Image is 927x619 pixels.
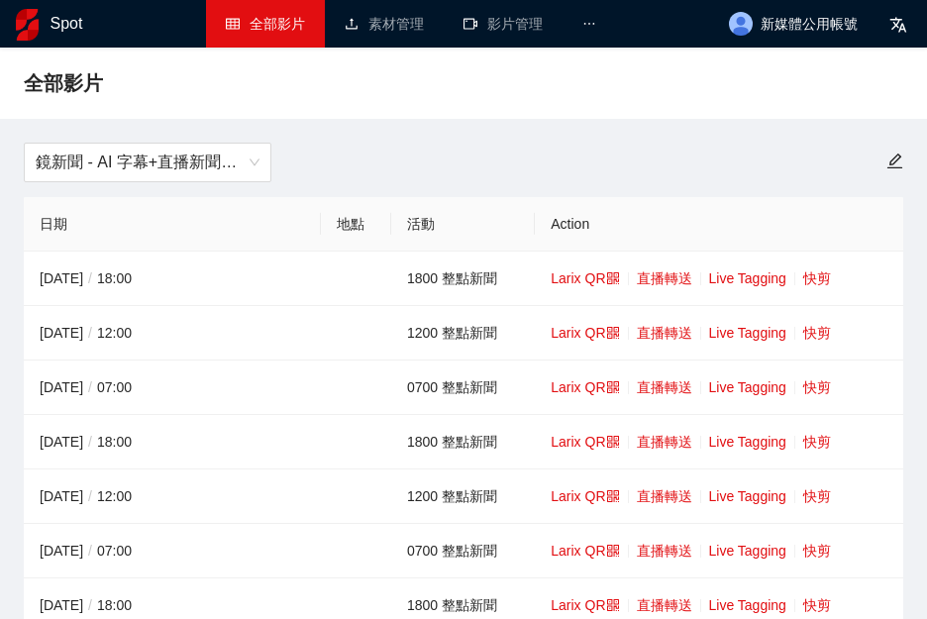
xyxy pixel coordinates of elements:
a: 直播轉送 [637,270,692,286]
a: 快剪 [803,325,831,341]
span: ellipsis [582,17,596,31]
a: Live Tagging [709,597,786,613]
a: 快剪 [803,270,831,286]
a: Larix QR [551,325,619,341]
a: 快剪 [803,434,831,450]
td: [DATE] 12:00 [24,469,321,524]
span: / [83,434,97,450]
td: [DATE] 07:00 [24,361,321,415]
span: / [83,488,97,504]
a: Live Tagging [709,379,786,395]
span: qrcode [606,435,620,449]
td: 1200 整點新聞 [391,306,535,361]
span: qrcode [606,489,620,503]
td: [DATE] 18:00 [24,415,321,469]
span: / [83,379,97,395]
a: 直播轉送 [637,434,692,450]
td: 0700 整點新聞 [391,361,535,415]
a: Live Tagging [709,488,786,504]
a: Live Tagging [709,325,786,341]
a: Live Tagging [709,270,786,286]
span: / [83,270,97,286]
a: 直播轉送 [637,325,692,341]
a: 直播轉送 [637,543,692,559]
a: 直播轉送 [637,597,692,613]
span: 全部影片 [250,16,305,32]
td: 1800 整點新聞 [391,415,535,469]
span: qrcode [606,380,620,394]
a: Larix QR [551,379,619,395]
a: Larix QR [551,597,619,613]
span: qrcode [606,598,620,612]
img: avatar [729,12,753,36]
a: 快剪 [803,597,831,613]
a: 快剪 [803,543,831,559]
a: video-camera影片管理 [463,16,543,32]
th: 地點 [321,197,391,252]
a: Larix QR [551,543,619,559]
td: [DATE] 12:00 [24,306,321,361]
a: Live Tagging [709,434,786,450]
span: 鏡新聞 - AI 字幕+直播新聞（2025-2027） [36,144,259,181]
span: / [83,597,97,613]
td: [DATE] 07:00 [24,524,321,578]
span: / [83,325,97,341]
span: table [226,17,240,31]
th: 日期 [24,197,321,252]
span: edit [886,153,903,169]
a: Larix QR [551,488,619,504]
span: qrcode [606,326,620,340]
span: / [83,543,97,559]
span: qrcode [606,544,620,558]
th: Action [535,197,903,252]
a: 直播轉送 [637,488,692,504]
td: [DATE] 18:00 [24,252,321,306]
span: qrcode [606,271,620,285]
a: 快剪 [803,488,831,504]
td: 1200 整點新聞 [391,469,535,524]
a: Live Tagging [709,543,786,559]
td: 1800 整點新聞 [391,252,535,306]
td: 0700 整點新聞 [391,524,535,578]
img: logo [16,9,39,41]
th: 活動 [391,197,535,252]
a: Larix QR [551,270,619,286]
a: upload素材管理 [345,16,424,32]
a: Larix QR [551,434,619,450]
span: 全部影片 [24,67,103,99]
a: 直播轉送 [637,379,692,395]
a: 快剪 [803,379,831,395]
